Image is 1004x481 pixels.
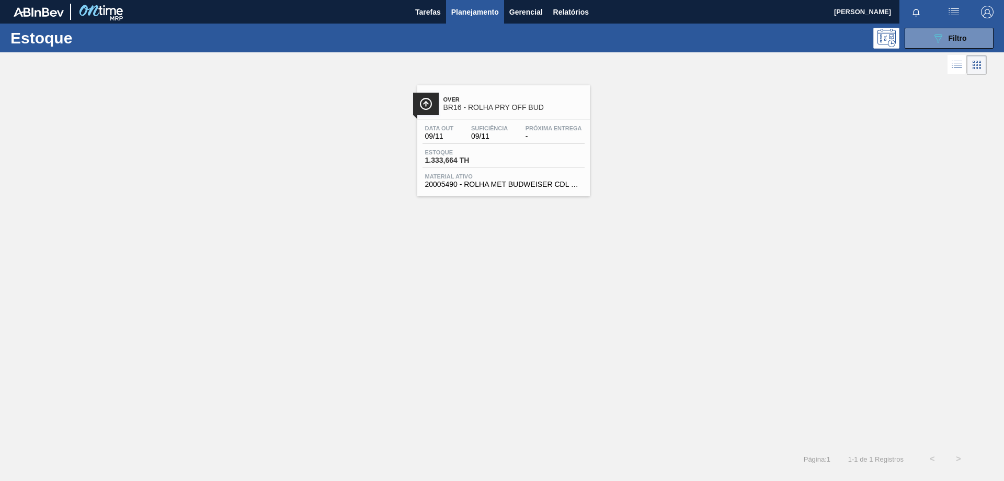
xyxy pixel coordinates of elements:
span: 1 - 1 de 1 Registros [846,455,904,463]
div: Visão em Cards [967,55,987,75]
img: Ícone [419,97,432,110]
button: < [919,446,945,472]
button: Notificações [899,5,933,19]
span: Estoque [425,149,498,155]
div: Visão em Lista [948,55,967,75]
span: 20005490 - ROLHA MET BUDWEISER CDL PO 0,19 [425,181,582,188]
span: Suficiência [471,125,508,131]
img: TNhmsLtSVTkK8tSr43FrP2fwEKptu5GPRR3wAAAABJRU5ErkJggg== [14,7,64,17]
span: Gerencial [509,6,543,18]
span: 09/11 [425,132,454,140]
span: Tarefas [415,6,441,18]
span: 09/11 [471,132,508,140]
button: Filtro [905,28,994,49]
span: Data out [425,125,454,131]
span: Over [443,96,585,103]
span: - [526,132,582,140]
span: Relatórios [553,6,589,18]
h1: Estoque [10,32,167,44]
img: Logout [981,6,994,18]
img: userActions [948,6,960,18]
span: 1.333,664 TH [425,156,498,164]
div: Pogramando: nenhum usuário selecionado [873,28,899,49]
span: Página : 1 [804,455,830,463]
span: Material ativo [425,173,582,180]
button: > [945,446,972,472]
a: ÍconeOverBR16 - ROLHA PRY OFF BUDData out09/11Suficiência09/11Próxima Entrega-Estoque1.333,664 TH... [409,77,595,196]
span: Planejamento [451,6,499,18]
span: Filtro [949,34,967,42]
span: Próxima Entrega [526,125,582,131]
span: BR16 - ROLHA PRY OFF BUD [443,104,585,111]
